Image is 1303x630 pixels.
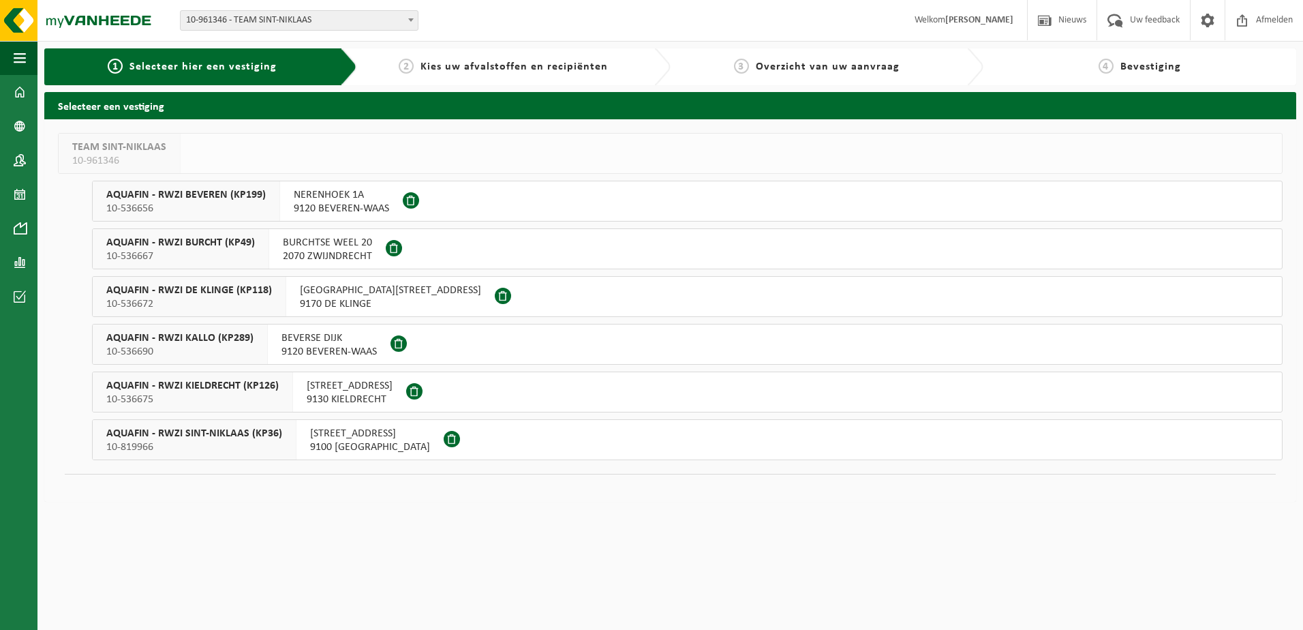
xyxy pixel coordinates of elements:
[44,92,1296,119] h2: Selecteer een vestiging
[106,393,279,406] span: 10-536675
[281,331,377,345] span: BEVERSE DIJK
[72,154,166,168] span: 10-961346
[92,276,1283,317] button: AQUAFIN - RWZI DE KLINGE (KP118) 10-536672 [GEOGRAPHIC_DATA][STREET_ADDRESS]9170 DE KLINGE
[106,440,282,454] span: 10-819966
[106,202,266,215] span: 10-536656
[106,331,254,345] span: AQUAFIN - RWZI KALLO (KP289)
[734,59,749,74] span: 3
[300,297,481,311] span: 9170 DE KLINGE
[310,440,430,454] span: 9100 [GEOGRAPHIC_DATA]
[129,61,277,72] span: Selecteer hier een vestiging
[92,181,1283,222] button: AQUAFIN - RWZI BEVEREN (KP199) 10-536656 NERENHOEK 1A9120 BEVEREN-WAAS
[756,61,900,72] span: Overzicht van uw aanvraag
[283,236,372,250] span: BURCHTSE WEEL 20
[307,379,393,393] span: [STREET_ADDRESS]
[92,324,1283,365] button: AQUAFIN - RWZI KALLO (KP289) 10-536690 BEVERSE DIJK9120 BEVEREN-WAAS
[281,345,377,359] span: 9120 BEVEREN-WAAS
[180,10,418,31] span: 10-961346 - TEAM SINT-NIKLAAS
[92,228,1283,269] button: AQUAFIN - RWZI BURCHT (KP49) 10-536667 BURCHTSE WEEL 202070 ZWIJNDRECHT
[106,284,272,297] span: AQUAFIN - RWZI DE KLINGE (KP118)
[420,61,608,72] span: Kies uw afvalstoffen en recipiënten
[106,250,255,263] span: 10-536667
[300,284,481,297] span: [GEOGRAPHIC_DATA][STREET_ADDRESS]
[945,15,1013,25] strong: [PERSON_NAME]
[283,250,372,263] span: 2070 ZWIJNDRECHT
[399,59,414,74] span: 2
[106,379,279,393] span: AQUAFIN - RWZI KIELDRECHT (KP126)
[108,59,123,74] span: 1
[92,372,1283,412] button: AQUAFIN - RWZI KIELDRECHT (KP126) 10-536675 [STREET_ADDRESS]9130 KIELDRECHT
[106,236,255,250] span: AQUAFIN - RWZI BURCHT (KP49)
[310,427,430,440] span: [STREET_ADDRESS]
[106,345,254,359] span: 10-536690
[307,393,393,406] span: 9130 KIELDRECHT
[1099,59,1114,74] span: 4
[294,188,389,202] span: NERENHOEK 1A
[92,419,1283,460] button: AQUAFIN - RWZI SINT-NIKLAAS (KP36) 10-819966 [STREET_ADDRESS]9100 [GEOGRAPHIC_DATA]
[294,202,389,215] span: 9120 BEVEREN-WAAS
[181,11,418,30] span: 10-961346 - TEAM SINT-NIKLAAS
[106,427,282,440] span: AQUAFIN - RWZI SINT-NIKLAAS (KP36)
[72,140,166,154] span: TEAM SINT-NIKLAAS
[106,188,266,202] span: AQUAFIN - RWZI BEVEREN (KP199)
[1120,61,1181,72] span: Bevestiging
[106,297,272,311] span: 10-536672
